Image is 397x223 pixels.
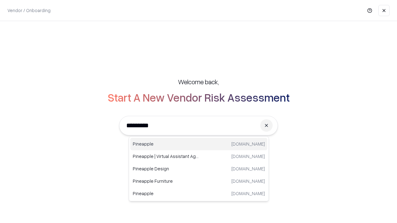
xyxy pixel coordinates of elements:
p: Vendor / Onboarding [7,7,51,14]
p: Pineapple | Virtual Assistant Agency [133,153,199,160]
h5: Welcome back, [178,77,219,86]
p: [DOMAIN_NAME] [231,153,265,160]
div: Suggestions [129,136,269,201]
p: [DOMAIN_NAME] [231,141,265,147]
p: [DOMAIN_NAME] [231,165,265,172]
h2: Start A New Vendor Risk Assessment [108,91,290,103]
p: [DOMAIN_NAME] [231,190,265,197]
p: Pineapple [133,190,199,197]
p: Pineapple Furniture [133,178,199,184]
p: Pineapple [133,141,199,147]
p: Pineapple Design [133,165,199,172]
p: [DOMAIN_NAME] [231,178,265,184]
